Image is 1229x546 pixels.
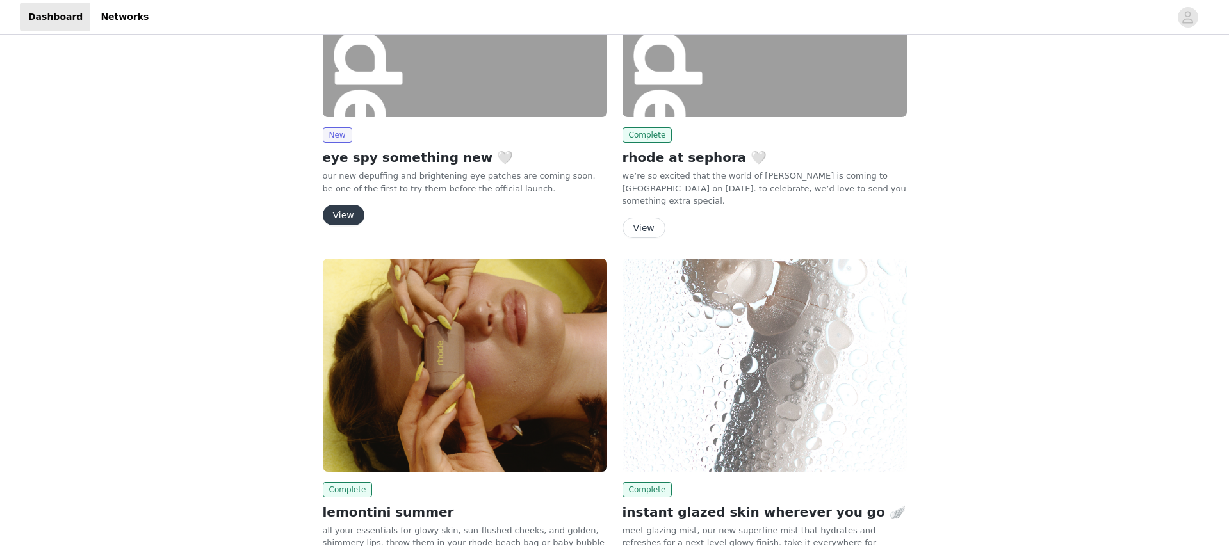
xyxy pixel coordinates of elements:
p: our new depuffing and brightening eye patches are coming soon. be one of the first to try them be... [323,170,607,195]
span: Complete [623,482,672,497]
div: avatar [1182,7,1194,28]
p: we’re so excited that the world of [PERSON_NAME] is coming to [GEOGRAPHIC_DATA] on [DATE]. to cel... [623,170,907,207]
img: rhode skin [623,259,907,472]
button: View [323,205,364,225]
img: rhode skin [323,259,607,472]
h2: eye spy something new 🤍 [323,148,607,167]
h2: rhode at sephora 🤍 [623,148,907,167]
span: Complete [623,127,672,143]
a: Dashboard [20,3,90,31]
a: View [623,223,665,233]
button: View [623,218,665,238]
h2: instant glazed skin wherever you go 🪽 [623,502,907,522]
span: Complete [323,482,373,497]
a: View [323,211,364,220]
span: New [323,127,352,143]
h2: lemontini summer [323,502,607,522]
a: Networks [93,3,156,31]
